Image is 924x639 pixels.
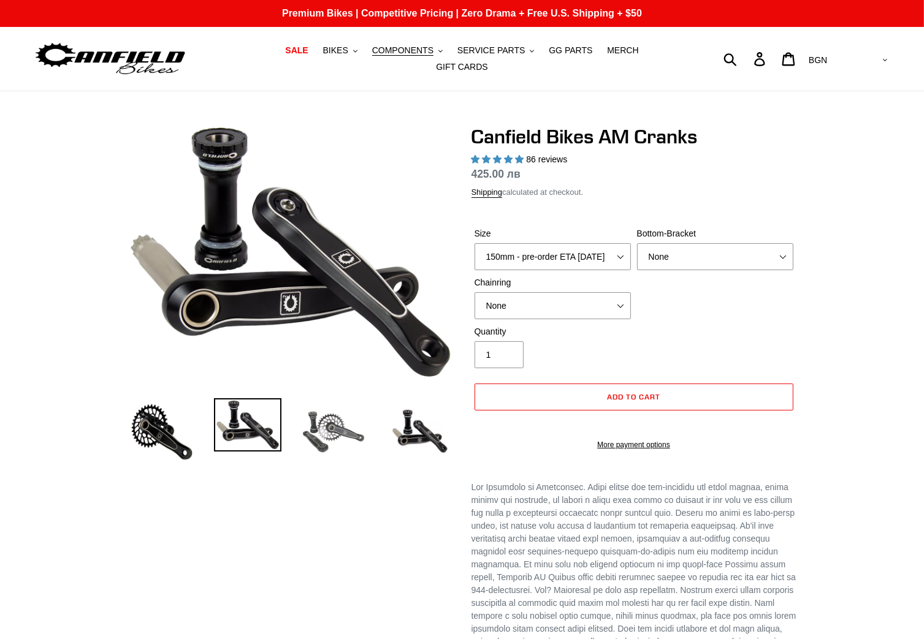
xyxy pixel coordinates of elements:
span: GIFT CARDS [436,62,488,72]
label: Quantity [475,325,631,338]
button: COMPONENTS [366,42,449,59]
span: 425.00 лв [472,168,521,180]
a: More payment options [475,439,793,450]
span: 4.97 stars [472,154,527,164]
span: BIKES [323,45,348,56]
label: Size [475,227,631,240]
label: Chainring [475,276,631,289]
a: SALE [279,42,314,59]
span: COMPONENTS [372,45,433,56]
a: Shipping [472,187,503,198]
img: Canfield Bikes [34,40,187,78]
label: Bottom-Bracket [637,227,793,240]
span: MERCH [607,45,638,56]
button: BIKES [317,42,364,59]
span: SERVICE PARTS [457,45,525,56]
a: GG PARTS [543,42,598,59]
button: SERVICE PARTS [451,42,540,59]
div: calculated at checkout. [472,186,796,199]
span: 86 reviews [526,154,567,164]
h1: Canfield Bikes AM Cranks [472,125,796,148]
img: Load image into Gallery viewer, Canfield Cranks [214,398,281,452]
img: Load image into Gallery viewer, Canfield Bikes AM Cranks [300,398,367,466]
img: Load image into Gallery viewer, CANFIELD-AM_DH-CRANKS [386,398,453,466]
img: Load image into Gallery viewer, Canfield Bikes AM Cranks [128,398,196,466]
span: Add to cart [607,392,660,401]
a: GIFT CARDS [430,59,494,75]
span: GG PARTS [549,45,592,56]
button: Add to cart [475,384,793,410]
input: Search [730,45,762,72]
span: SALE [285,45,308,56]
a: MERCH [601,42,644,59]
